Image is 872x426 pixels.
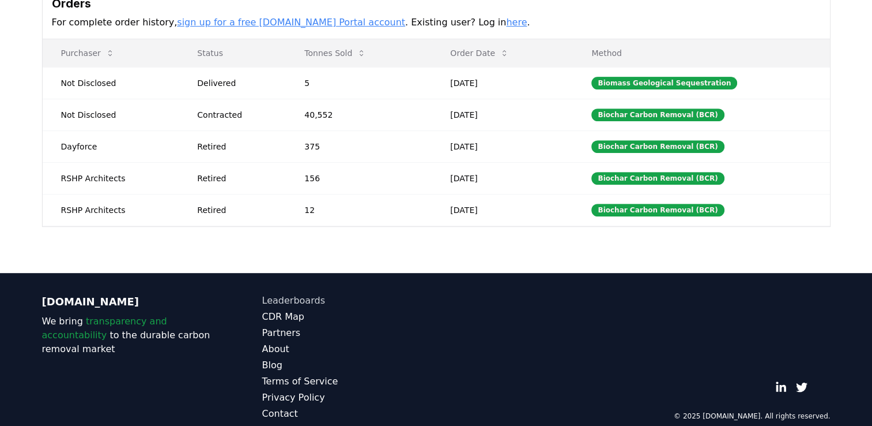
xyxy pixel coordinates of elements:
a: sign up for a free [DOMAIN_NAME] Portal account [177,17,405,28]
div: Retired [197,141,277,152]
div: Contracted [197,109,277,121]
a: Blog [262,358,436,372]
div: Biochar Carbon Removal (BCR) [591,140,724,153]
div: Biochar Carbon Removal (BCR) [591,109,724,121]
p: Status [188,47,277,59]
td: [DATE] [432,99,573,130]
div: Biomass Geological Sequestration [591,77,737,89]
td: 5 [286,67,432,99]
div: Retired [197,173,277,184]
td: RSHP Architects [43,194,179,226]
button: Order Date [441,42,518,65]
div: Delivered [197,77,277,89]
a: Privacy Policy [262,391,436,405]
td: [DATE] [432,67,573,99]
a: Terms of Service [262,375,436,388]
td: [DATE] [432,194,573,226]
td: Dayforce [43,130,179,162]
p: For complete order history, . Existing user? Log in . [52,16,821,29]
td: Not Disclosed [43,99,179,130]
a: About [262,342,436,356]
div: Biochar Carbon Removal (BCR) [591,204,724,216]
a: CDR Map [262,310,436,324]
a: Twitter [796,382,807,393]
td: 375 [286,130,432,162]
td: 156 [286,162,432,194]
a: here [506,17,527,28]
td: [DATE] [432,130,573,162]
button: Purchaser [52,42,124,65]
td: 40,552 [286,99,432,130]
td: Not Disclosed [43,67,179,99]
td: RSHP Architects [43,162,179,194]
p: We bring to the durable carbon removal market [42,315,216,356]
div: Retired [197,204,277,216]
div: Biochar Carbon Removal (BCR) [591,172,724,185]
span: transparency and accountability [42,316,167,341]
p: [DOMAIN_NAME] [42,294,216,310]
button: Tonnes Sold [295,42,375,65]
a: Leaderboards [262,294,436,308]
p: Method [582,47,820,59]
a: LinkedIn [775,382,787,393]
a: Contact [262,407,436,421]
td: [DATE] [432,162,573,194]
a: Partners [262,326,436,340]
p: © 2025 [DOMAIN_NAME]. All rights reserved. [674,412,831,421]
td: 12 [286,194,432,226]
